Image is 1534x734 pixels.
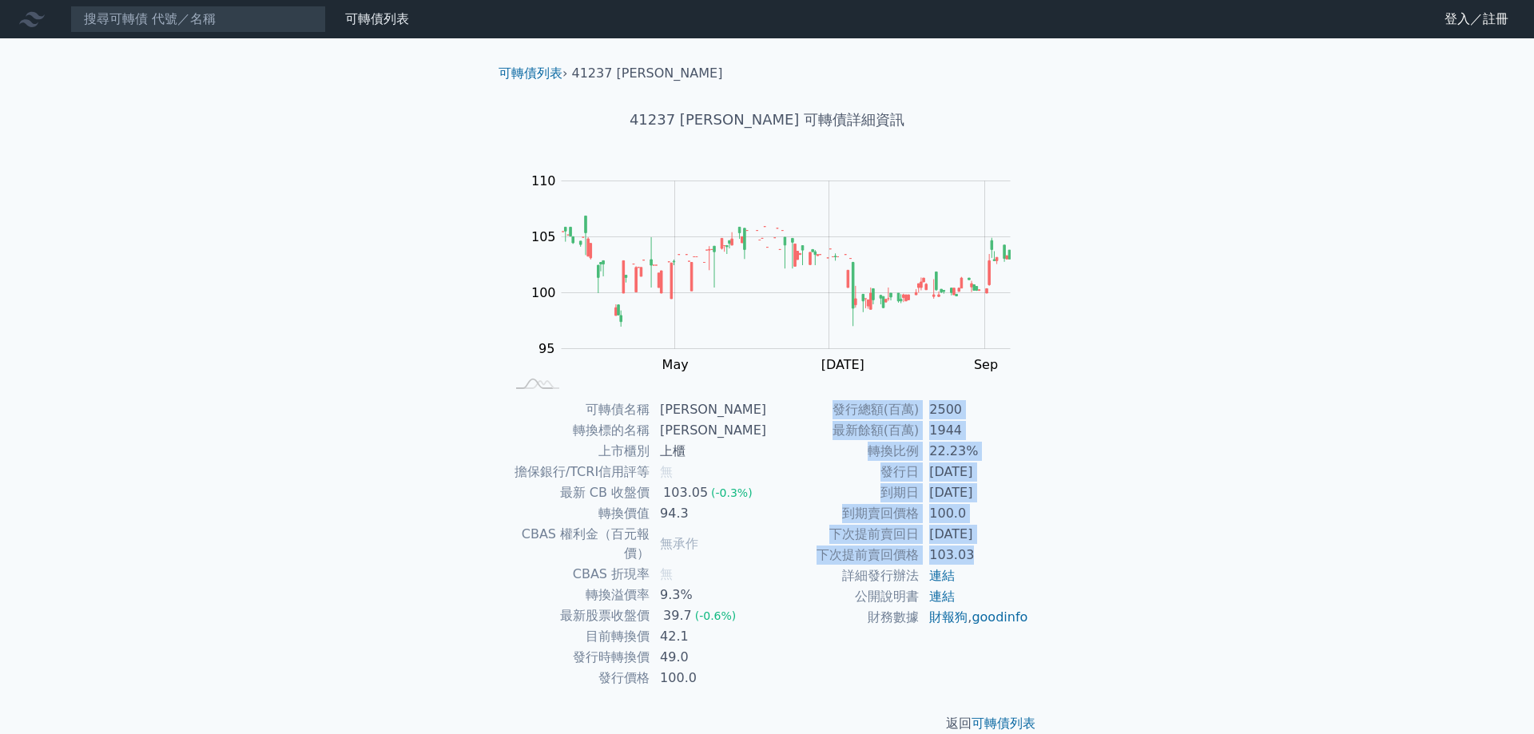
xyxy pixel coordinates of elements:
input: 搜尋可轉債 代號／名稱 [70,6,326,33]
td: 下次提前賣回價格 [767,545,920,565]
a: 登入／註冊 [1432,6,1521,32]
p: 返回 [486,714,1048,733]
tspan: 100 [531,285,556,300]
td: 100.0 [650,668,767,688]
tspan: 95 [538,341,554,356]
td: 可轉債名稱 [505,399,650,420]
td: 轉換溢價率 [505,585,650,605]
tspan: [DATE] [821,357,864,372]
td: 22.23% [920,441,1029,462]
tspan: May [662,357,689,372]
td: 最新股票收盤價 [505,605,650,626]
tspan: 105 [531,229,556,244]
span: (-0.3%) [711,486,753,499]
span: 無承作 [660,536,698,551]
td: 轉換標的名稱 [505,420,650,441]
td: 公開說明書 [767,586,920,607]
td: 上櫃 [650,441,767,462]
td: 發行總額(百萬) [767,399,920,420]
a: goodinfo [972,609,1027,625]
td: [DATE] [920,462,1029,482]
td: 轉換比例 [767,441,920,462]
td: 到期日 [767,482,920,503]
a: 可轉債列表 [345,11,409,26]
td: [DATE] [920,482,1029,503]
iframe: Chat Widget [1454,657,1534,734]
td: 詳細發行辦法 [767,565,920,586]
li: 41237 [PERSON_NAME] [572,64,723,83]
div: 103.05 [660,483,711,502]
td: [PERSON_NAME] [650,420,767,441]
a: 財報狗 [929,609,968,625]
div: 聊天小工具 [1454,657,1534,734]
tspan: 110 [531,173,556,188]
td: 下次提前賣回日 [767,524,920,545]
td: , [920,607,1029,628]
td: [DATE] [920,524,1029,545]
div: 39.7 [660,606,695,625]
td: 1944 [920,420,1029,441]
td: 發行價格 [505,668,650,688]
td: 94.3 [650,503,767,524]
li: › [499,64,567,83]
td: 最新餘額(百萬) [767,420,920,441]
h1: 41237 [PERSON_NAME] 可轉債詳細資訊 [486,109,1048,131]
a: 連結 [929,589,955,604]
td: 2500 [920,399,1029,420]
td: [PERSON_NAME] [650,399,767,420]
tspan: Sep [974,357,998,372]
td: 擔保銀行/TCRI信用評等 [505,462,650,482]
span: 無 [660,566,673,581]
td: 發行時轉換價 [505,647,650,668]
td: 9.3% [650,585,767,605]
g: Chart [523,173,1035,372]
td: 100.0 [920,503,1029,524]
span: (-0.6%) [695,609,737,622]
td: 103.03 [920,545,1029,565]
a: 可轉債列表 [499,65,562,81]
a: 可轉債列表 [972,716,1035,731]
td: CBAS 權利金（百元報價） [505,524,650,564]
td: 49.0 [650,647,767,668]
td: 發行日 [767,462,920,482]
td: 最新 CB 收盤價 [505,482,650,503]
a: 連結 [929,568,955,583]
td: 財務數據 [767,607,920,628]
td: 到期賣回價格 [767,503,920,524]
td: 42.1 [650,626,767,647]
span: 無 [660,464,673,479]
td: CBAS 折現率 [505,564,650,585]
td: 轉換價值 [505,503,650,524]
td: 目前轉換價 [505,626,650,647]
td: 上市櫃別 [505,441,650,462]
